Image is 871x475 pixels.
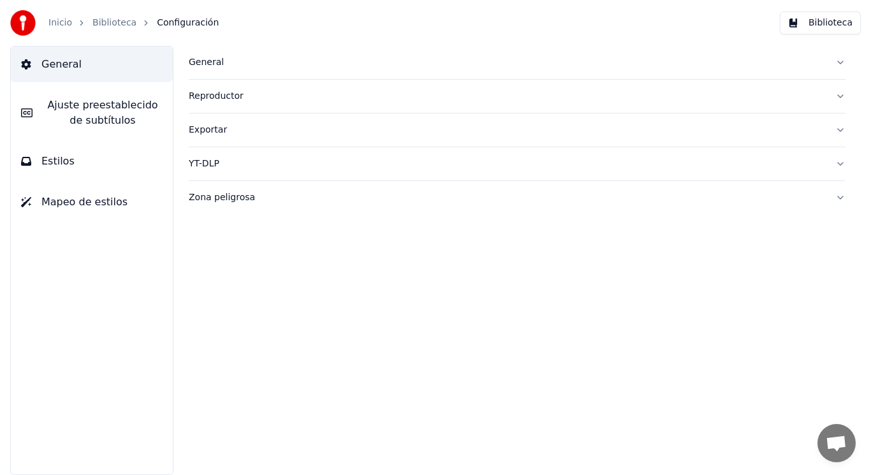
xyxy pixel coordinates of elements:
span: Configuración [157,17,219,29]
button: Exportar [189,113,845,147]
span: Ajuste preestablecido de subtítulos [43,98,163,128]
a: Biblioteca [92,17,136,29]
button: Ajuste preestablecido de subtítulos [11,87,173,138]
span: Estilos [41,154,75,169]
button: Estilos [11,143,173,179]
a: Chat abierto [817,424,856,462]
a: Inicio [48,17,72,29]
div: YT-DLP [189,157,825,170]
button: YT-DLP [189,147,845,180]
button: Mapeo de estilos [11,184,173,220]
div: Zona peligrosa [189,191,825,204]
nav: breadcrumb [48,17,219,29]
button: Reproductor [189,80,845,113]
div: General [189,56,825,69]
span: Mapeo de estilos [41,194,128,210]
button: General [11,47,173,82]
span: General [41,57,82,72]
button: Zona peligrosa [189,181,845,214]
img: youka [10,10,36,36]
div: Reproductor [189,90,825,103]
button: General [189,46,845,79]
button: Biblioteca [780,11,861,34]
div: Exportar [189,124,825,136]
